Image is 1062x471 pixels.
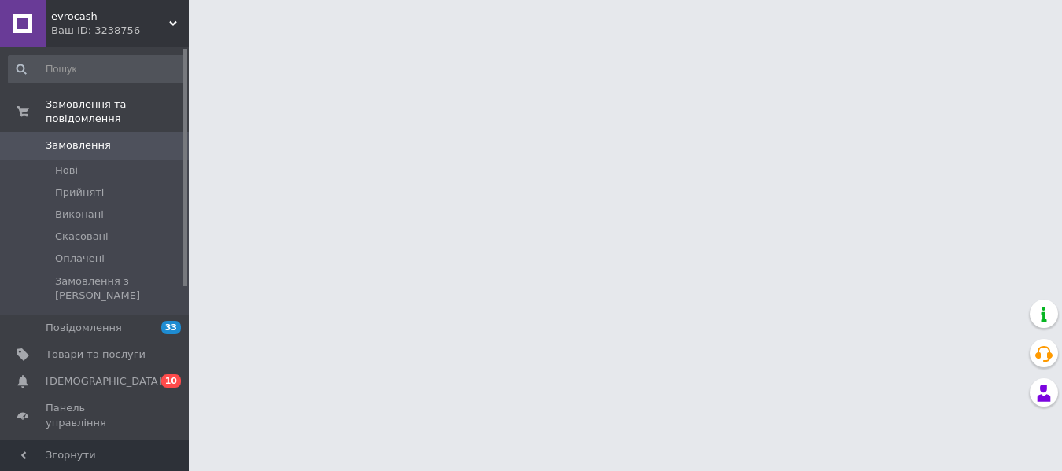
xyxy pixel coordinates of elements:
span: Прийняті [55,186,104,200]
span: [DEMOGRAPHIC_DATA] [46,374,162,388]
span: Оплачені [55,252,105,266]
input: Пошук [8,55,186,83]
span: Замовлення [46,138,111,153]
span: Товари та послуги [46,348,146,362]
span: Замовлення з [PERSON_NAME] [55,274,184,303]
span: Повідомлення [46,321,122,335]
span: Виконані [55,208,104,222]
span: evrocash [51,9,169,24]
span: Скасовані [55,230,109,244]
div: Ваш ID: 3238756 [51,24,189,38]
span: 10 [161,374,181,388]
span: 33 [161,321,181,334]
span: Замовлення та повідомлення [46,98,189,126]
span: Нові [55,164,78,178]
span: Панель управління [46,401,146,429]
